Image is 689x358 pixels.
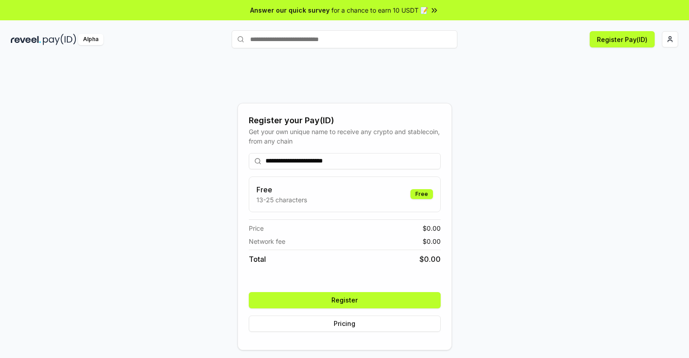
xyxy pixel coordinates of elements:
[249,254,266,265] span: Total
[423,237,441,246] span: $ 0.00
[410,189,433,199] div: Free
[249,237,285,246] span: Network fee
[590,31,655,47] button: Register Pay(ID)
[419,254,441,265] span: $ 0.00
[250,5,330,15] span: Answer our quick survey
[256,184,307,195] h3: Free
[249,292,441,308] button: Register
[78,34,103,45] div: Alpha
[423,223,441,233] span: $ 0.00
[249,316,441,332] button: Pricing
[43,34,76,45] img: pay_id
[256,195,307,205] p: 13-25 characters
[249,223,264,233] span: Price
[11,34,41,45] img: reveel_dark
[331,5,428,15] span: for a chance to earn 10 USDT 📝
[249,127,441,146] div: Get your own unique name to receive any crypto and stablecoin, from any chain
[249,114,441,127] div: Register your Pay(ID)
